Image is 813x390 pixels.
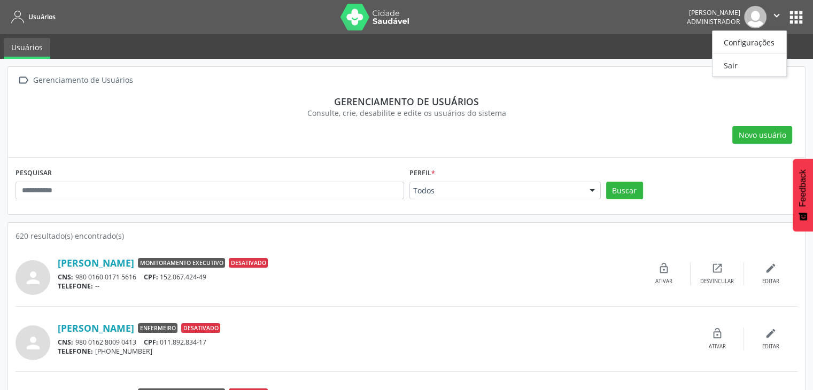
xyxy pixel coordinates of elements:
[766,6,787,28] button: 
[58,272,637,282] div: 980 0160 0171 5616 152.067.424-49
[413,185,579,196] span: Todos
[24,268,43,287] i: person
[138,258,225,268] span: Monitoramento Executivo
[28,12,56,21] span: Usuários
[58,347,93,356] span: TELEFONE:
[771,10,783,21] i: 
[58,272,73,282] span: CNS:
[229,258,268,268] span: Desativado
[765,327,777,339] i: edit
[23,107,790,119] div: Consulte, crie, desabilite e edite os usuários do sistema
[58,322,134,334] a: [PERSON_NAME]
[687,8,740,17] div: [PERSON_NAME]
[144,338,158,347] span: CPF:
[58,282,93,291] span: TELEFONE:
[24,333,43,353] i: person
[7,8,56,26] a: Usuários
[181,323,220,333] span: Desativado
[762,278,779,285] div: Editar
[606,182,643,200] button: Buscar
[16,73,31,88] i: 
[687,17,740,26] span: Administrador
[712,30,787,77] ul: 
[31,73,135,88] div: Gerenciamento de Usuários
[713,35,786,50] a: Configurações
[409,165,435,182] label: Perfil
[744,6,766,28] img: img
[138,323,177,333] span: Enfermeiro
[16,73,135,88] a:  Gerenciamento de Usuários
[58,282,637,291] div: --
[16,230,797,241] div: 620 resultado(s) encontrado(s)
[713,58,786,73] a: Sair
[58,347,691,356] div: [PHONE_NUMBER]
[4,38,50,59] a: Usuários
[58,257,134,269] a: [PERSON_NAME]
[658,262,670,274] i: lock_open
[732,126,792,144] button: Novo usuário
[58,338,73,347] span: CNS:
[739,129,786,141] span: Novo usuário
[709,343,726,350] div: Ativar
[765,262,777,274] i: edit
[58,338,691,347] div: 980 0162 8009 0413 011.892.834-17
[144,272,158,282] span: CPF:
[23,96,790,107] div: Gerenciamento de usuários
[711,262,723,274] i: open_in_new
[655,278,672,285] div: Ativar
[793,159,813,231] button: Feedback - Mostrar pesquisa
[711,327,723,339] i: lock_open
[798,169,808,207] span: Feedback
[787,8,806,27] button: apps
[700,278,734,285] div: Desvincular
[762,343,779,350] div: Editar
[16,165,52,182] label: PESQUISAR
